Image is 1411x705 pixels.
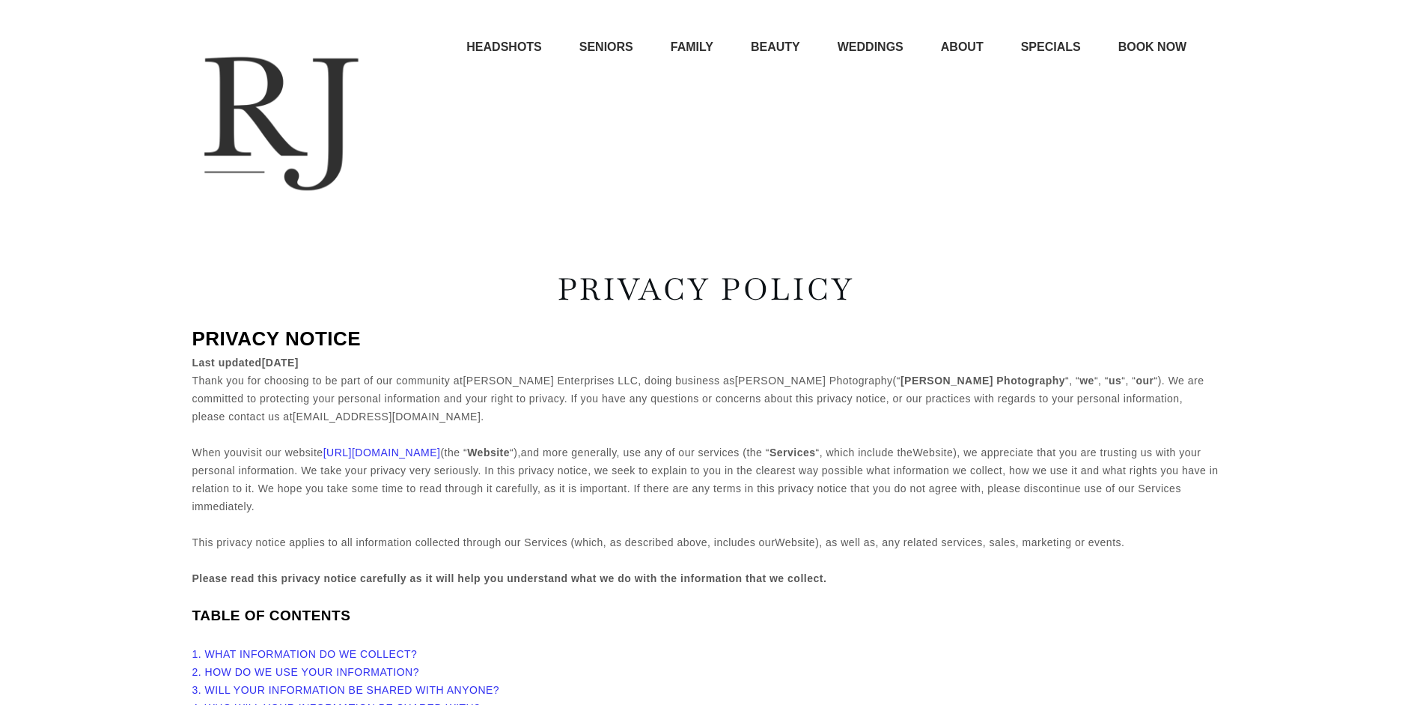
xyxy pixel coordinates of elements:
span: Website [775,536,815,548]
span: PRIVACY NOTICE [192,327,362,350]
a: HEADSHOTS [466,35,541,59]
a: BOOK NOW [1118,35,1187,59]
span: This privacy notice applies to all information collected through our Services (which, as describe... [192,536,775,548]
span: Last updated [192,357,299,369]
span: ), as well as, any related services, sales, marketing or events. [815,536,1124,548]
a: Privacy Policy [558,270,854,309]
strong: Please read this privacy notice carefully as it will help you understand what we do with the info... [192,572,827,584]
strong: Website [467,447,510,459]
span: Thank you for choosing to be part of our community at , doing business as (“ [192,375,1066,387]
a: SENIORS [579,35,633,59]
a: 1. WHAT INFORMATION DO WE COLLECT? [192,648,418,660]
span: When you visit our website (the “ “), and more generally, use any of our services (the “ “, which... [192,447,913,459]
a: 2. HOW DO WE USE YOUR INFORMATION? [192,666,420,678]
a: WEDDINGS [838,35,903,59]
a: ABOUT [941,35,984,59]
bdt: [PERSON_NAME] Enterprises LLC [463,375,638,387]
a: [URL][DOMAIN_NAME] [323,447,441,459]
a: SPECIALS [1021,35,1081,59]
strong: our [1136,375,1154,387]
span: “, “ “, “ “, “ “). We are committed to protecting your personal information and your right to pri... [192,375,1204,423]
span: TABLE OF CONTENTS [192,608,351,623]
bdt: [PERSON_NAME] Photography [735,375,893,387]
bdt: [EMAIL_ADDRESS][DOMAIN_NAME] [293,411,481,423]
a: FAMILY [671,35,713,59]
a: 3. WILL YOUR INFORMATION BE SHARED WITH ANYONE? [192,684,500,696]
strong: [PERSON_NAME] Photography [900,375,1065,387]
strong: we [1079,375,1094,387]
bdt: [DATE] [262,357,299,369]
strong: us [1109,375,1121,387]
span: Website [912,447,953,459]
a: BEAUTY [751,35,800,59]
strong: Services [770,447,816,459]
